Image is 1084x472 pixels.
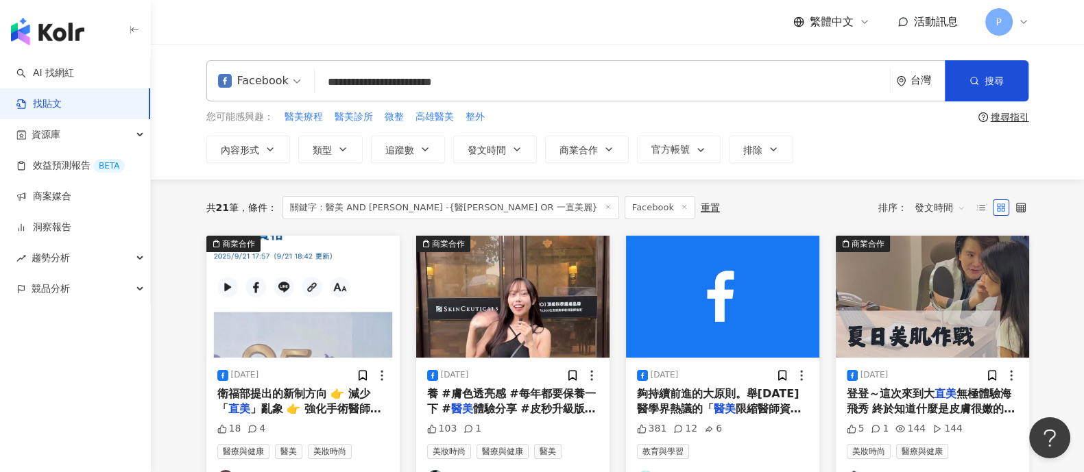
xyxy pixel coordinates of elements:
[11,18,84,45] img: logo
[206,202,239,213] div: 共 筆
[384,110,405,125] button: 微整
[673,422,697,436] div: 12
[432,237,465,251] div: 商業合作
[427,444,471,459] span: 美妝時尚
[415,110,454,124] span: 高雄醫美
[416,236,610,358] img: post-image
[231,369,259,381] div: [DATE]
[282,196,619,219] span: 關鍵字：醫美 AND [PERSON_NAME] -{醫[PERSON_NAME] OR 一直美麗}
[228,402,250,415] mark: 直美
[651,144,690,155] span: 官方帳號
[810,14,854,29] span: 繁體中文
[385,110,404,124] span: 微整
[248,422,265,436] div: 4
[206,236,400,358] img: post-image
[932,422,963,436] div: 144
[441,369,469,381] div: [DATE]
[385,145,414,156] span: 追蹤數
[637,444,689,459] span: 教育與學習
[978,112,988,122] span: question-circle
[16,190,71,203] a: 商案媒合
[16,159,125,173] a: 效益預測報告BETA
[221,145,259,156] span: 內容形式
[847,387,935,400] span: 登登～這次來到大
[637,422,667,436] div: 381
[626,236,819,358] img: post-image
[217,444,269,459] span: 醫療與健康
[559,145,598,156] span: 商業合作
[985,75,1004,86] span: 搜尋
[701,202,720,213] div: 重置
[335,110,373,124] span: 醫美診所
[896,76,906,86] span: environment
[32,273,70,304] span: 競品分析
[298,136,363,163] button: 類型
[313,145,332,156] span: 類型
[453,136,537,163] button: 發文時間
[468,145,506,156] span: 發文時間
[896,444,948,459] span: 醫療與健康
[416,236,610,358] button: 商業合作
[915,197,965,219] span: 發文時間
[334,110,374,125] button: 醫美診所
[651,369,679,381] div: [DATE]
[216,202,229,213] span: 21
[239,202,277,213] span: 條件 ：
[16,221,71,234] a: 洞察報告
[847,422,865,436] div: 5
[477,444,529,459] span: 醫療與健康
[945,60,1028,101] button: 搜尋
[218,70,289,92] div: Facebook
[415,110,455,125] button: 高雄醫美
[16,253,26,263] span: rise
[914,15,958,28] span: 活動訊息
[32,243,70,273] span: 趨勢分析
[878,197,973,219] div: 排序：
[16,66,74,80] a: searchAI 找網紅
[427,422,457,436] div: 103
[16,97,62,111] a: 找貼文
[465,110,485,125] button: 整外
[871,422,889,436] div: 1
[836,236,1029,358] button: 商業合作
[852,237,884,251] div: 商業合作
[860,369,889,381] div: [DATE]
[427,402,598,430] span: 體驗分享 #皮秒升級版 #大直高端醫
[625,196,695,219] span: Facebook
[836,236,1029,358] img: post-image
[637,387,799,415] span: 夠持續前進的大原則。舉[DATE]醫學界熱議的「
[275,444,302,459] span: 醫美
[996,14,1001,29] span: P
[729,136,793,163] button: 排除
[427,387,596,415] span: 養 #膚色透亮感 #每年都要保養一下 #
[545,136,629,163] button: 商業合作
[308,444,352,459] span: 美妝時尚
[217,422,241,436] div: 18
[847,444,891,459] span: 美妝時尚
[285,110,323,124] span: 醫美療程
[206,110,274,124] span: 您可能感興趣：
[1029,417,1070,458] iframe: Help Scout Beacon - Open
[450,402,472,415] mark: 醫美
[217,402,381,446] span: 」亂象 👉 強化手術醫師資格 👉 要求品質認證 👉 避免健保資源被濫用 1️⃣ 低風險
[371,136,445,163] button: 追蹤數
[222,237,255,251] div: 商業合作
[32,119,60,150] span: 資源庫
[714,402,736,415] mark: 醫美
[991,112,1029,123] div: 搜尋指引
[206,236,400,358] button: 商業合作
[284,110,324,125] button: 醫美療程
[704,422,722,436] div: 6
[466,110,485,124] span: 整外
[217,387,370,415] span: 衛福部提出的新制方向 👉 減少「
[935,387,956,400] mark: 直美
[463,422,481,436] div: 1
[743,145,762,156] span: 排除
[206,136,290,163] button: 內容形式
[895,422,926,436] div: 144
[911,75,945,86] div: 台灣
[534,444,562,459] span: 醫美
[637,136,721,163] button: 官方帳號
